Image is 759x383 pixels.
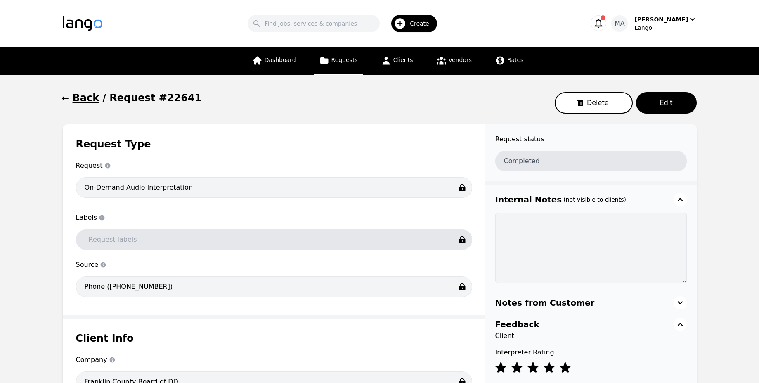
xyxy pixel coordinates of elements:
[495,297,595,309] h3: Notes from Customer
[555,92,633,114] button: Delete
[490,47,528,75] a: Rates
[248,15,380,32] input: Find jobs, services & companies
[63,91,99,105] button: Back
[393,57,413,63] span: Clients
[76,213,472,223] span: Labels
[507,57,523,63] span: Rates
[76,355,472,365] span: Company
[449,57,472,63] span: Vendors
[63,16,102,31] img: Logo
[380,12,442,36] button: Create
[495,194,562,205] h3: Internal Notes
[495,134,687,144] span: Request status
[76,161,472,171] span: Request
[615,19,625,29] span: MA
[495,347,687,357] span: Interpreter Rating
[431,47,477,75] a: Vendors
[495,331,687,341] span: Client
[634,15,688,24] div: [PERSON_NAME]
[410,19,435,28] span: Create
[563,195,626,204] h3: (not visible to clients)
[76,332,472,345] h1: Client Info
[265,57,296,63] span: Dashboard
[76,260,472,270] span: Source
[314,47,363,75] a: Requests
[102,91,201,105] h1: / Request #22641
[76,138,472,151] h1: Request Type
[495,319,539,330] h3: Feedback
[634,24,696,32] div: Lango
[247,47,301,75] a: Dashboard
[376,47,418,75] a: Clients
[331,57,358,63] span: Requests
[73,91,99,105] h1: Back
[611,15,696,32] button: MA[PERSON_NAME]Lango
[636,92,697,114] button: Edit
